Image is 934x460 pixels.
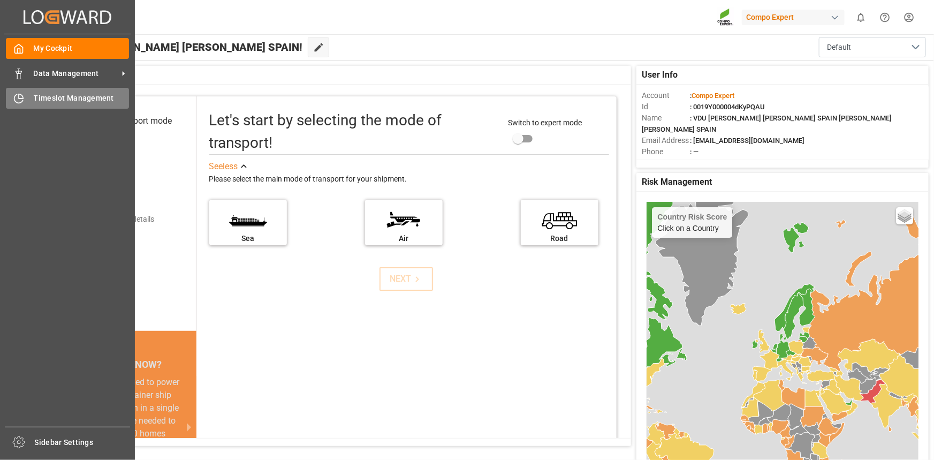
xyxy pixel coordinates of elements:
[34,43,130,54] span: My Cockpit
[35,437,131,448] span: Sidebar Settings
[690,92,734,100] span: :
[642,112,690,124] span: Name
[849,5,873,29] button: show 0 new notifications
[690,103,765,111] span: : 0019Y000004dKyPQAU
[209,160,238,173] div: See less
[896,207,913,224] a: Layers
[819,37,926,57] button: open menu
[379,267,433,291] button: NEXT
[692,92,734,100] span: Compo Expert
[642,114,892,133] span: : VDU [PERSON_NAME] [PERSON_NAME] SPAIN [PERSON_NAME] [PERSON_NAME] SPAIN
[642,176,712,188] span: Risk Management
[742,7,849,27] button: Compo Expert
[34,93,130,104] span: Timeslot Management
[690,148,698,156] span: : —
[690,159,717,167] span: : Shipper
[508,118,582,127] span: Switch to expert mode
[6,38,129,59] a: My Cockpit
[717,8,734,27] img: Screenshot%202023-09-29%20at%2010.02.21.png_1712312052.png
[690,137,804,145] span: : [EMAIL_ADDRESS][DOMAIN_NAME]
[526,233,593,244] div: Road
[657,213,727,221] h4: Country Risk Score
[642,135,690,146] span: Email Address
[209,109,498,154] div: Let's start by selecting the mode of transport!
[642,90,690,101] span: Account
[34,68,118,79] span: Data Management
[642,157,690,169] span: Account Type
[370,233,437,244] div: Air
[390,273,423,285] div: NEXT
[642,69,678,81] span: User Info
[642,146,690,157] span: Phone
[873,5,897,29] button: Help Center
[209,173,609,186] div: Please select the main mode of transport for your shipment.
[827,42,851,53] span: Default
[642,101,690,112] span: Id
[215,233,282,244] div: Sea
[657,213,727,232] div: Click on a Country
[87,214,154,225] div: Add shipping details
[44,37,302,57] span: Hello VDU [PERSON_NAME] [PERSON_NAME] SPAIN!
[6,88,129,109] a: Timeslot Management
[742,10,845,25] div: Compo Expert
